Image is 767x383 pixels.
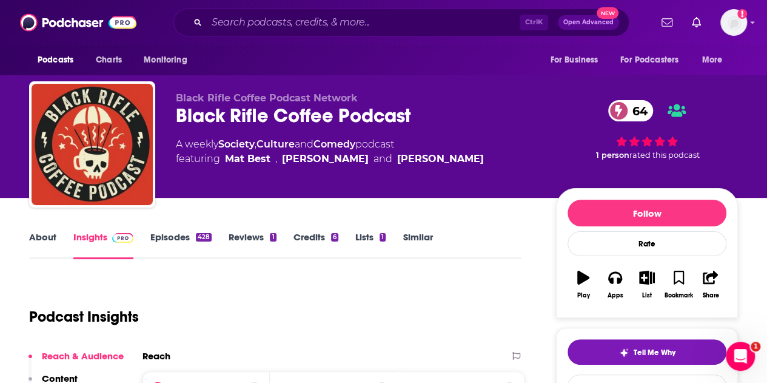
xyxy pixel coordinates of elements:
img: Black Rifle Coffee Podcast [32,84,153,205]
span: , [255,138,256,150]
span: and [295,138,313,150]
div: 1 [380,233,386,242]
a: InsightsPodchaser Pro [73,231,133,259]
span: , [275,152,277,166]
span: Open Advanced [563,19,614,25]
iframe: Intercom live chat [726,342,755,371]
div: Apps [608,292,623,299]
button: Play [568,263,599,307]
button: Reach & Audience [28,350,124,373]
button: open menu [29,49,89,72]
a: Show notifications dropdown [687,12,706,33]
img: Podchaser Pro [112,233,133,243]
div: List [642,292,652,299]
div: 6 [331,233,338,242]
h1: Podcast Insights [29,308,139,326]
h2: Reach [142,350,170,362]
span: Tell Me Why [634,348,675,358]
p: Reach & Audience [42,350,124,362]
div: A weekly podcast [176,137,484,166]
svg: Add a profile image [737,9,747,19]
img: Podchaser - Follow, Share and Rate Podcasts [20,11,136,34]
a: Lists1 [355,231,386,259]
a: Culture [256,138,295,150]
div: 64 1 personrated this podcast [556,92,738,168]
button: open menu [135,49,203,72]
span: For Podcasters [620,52,678,69]
button: List [631,263,663,307]
a: Logan Stark [282,152,369,166]
span: Logged in as gabrielle.gantz [720,9,747,36]
button: Apps [599,263,631,307]
button: Bookmark [663,263,694,307]
div: Rate [568,231,726,256]
input: Search podcasts, credits, & more... [207,13,520,32]
a: Comedy [313,138,355,150]
button: Show profile menu [720,9,747,36]
span: 64 [620,100,654,121]
span: Charts [96,52,122,69]
div: Search podcasts, credits, & more... [173,8,629,36]
img: User Profile [720,9,747,36]
span: New [597,7,618,19]
div: Play [577,292,590,299]
span: 1 person [596,151,629,160]
a: Show notifications dropdown [657,12,677,33]
div: 428 [196,233,212,242]
button: Share [695,263,726,307]
a: Society [218,138,255,150]
button: open menu [541,49,613,72]
span: For Business [550,52,598,69]
a: Episodes428 [150,231,212,259]
a: Mat Best [225,152,270,166]
div: Bookmark [665,292,693,299]
div: 1 [270,233,276,242]
span: rated this podcast [629,151,700,160]
span: Podcasts [38,52,73,69]
span: and [373,152,392,166]
div: Share [702,292,718,299]
span: Black Rifle Coffee Podcast Network [176,92,358,104]
span: Ctrl K [520,15,548,30]
button: Follow [568,200,726,226]
a: Reviews1 [229,231,276,259]
a: About [29,231,56,259]
span: Monitoring [144,52,187,69]
span: 1 [751,342,760,351]
span: featuring [176,152,484,166]
button: open menu [612,49,696,72]
a: Jarred Taylor [397,152,484,166]
button: tell me why sparkleTell Me Why [568,339,726,365]
a: Credits6 [293,231,338,259]
a: Similar [403,231,432,259]
img: tell me why sparkle [619,348,629,358]
span: More [702,52,723,69]
a: Charts [88,49,129,72]
button: Open AdvancedNew [558,15,619,30]
button: open menu [694,49,738,72]
a: 64 [608,100,654,121]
